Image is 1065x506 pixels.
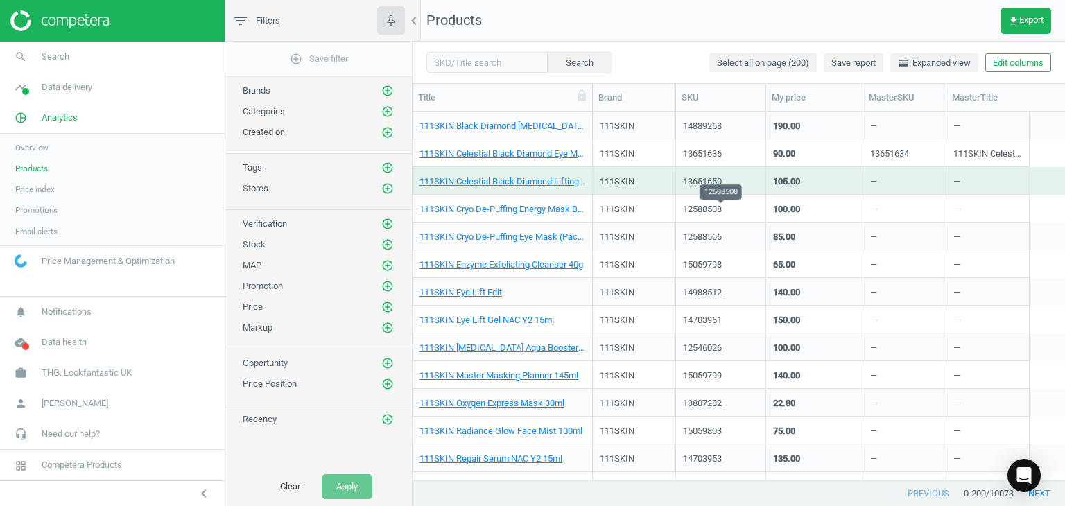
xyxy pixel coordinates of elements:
button: add_circle_outline [381,279,395,293]
div: 111SKIN [600,314,634,331]
i: filter_list [232,12,249,29]
span: Export [1008,15,1044,26]
div: Title [418,91,587,104]
div: — [870,307,939,331]
span: Price index [15,184,55,195]
span: Stock [243,239,266,250]
button: Select all on page (200) [709,53,817,73]
div: — [953,252,1022,276]
span: Filters [256,15,280,27]
button: add_circle_outline [381,321,395,335]
div: 190.00 [773,120,800,132]
div: 111SKIN [600,203,634,220]
div: 111SKIN [600,397,634,415]
span: Recency [243,414,277,424]
span: Markup [243,322,272,333]
div: 22.80 [773,397,795,410]
button: Edit columns [985,53,1051,73]
div: 13651634 [870,148,909,165]
span: THG. Lookfantastic UK [42,367,132,379]
div: — [870,196,939,220]
img: wGWNvw8QSZomAAAAABJRU5ErkJggg== [15,254,27,268]
div: — [870,363,939,387]
div: — [870,252,939,276]
i: add_circle_outline [381,301,394,313]
div: 14988512 [683,286,759,299]
div: — [870,279,939,304]
i: add_circle_outline [381,105,394,118]
button: add_circle_outline [381,356,395,370]
button: get_appExport [1001,8,1051,34]
i: cloud_done [8,329,34,356]
div: 111SKIN Celestial Black Diamond Eye Mask (Various Options) [953,148,1022,165]
div: 111SKIN [600,148,634,165]
i: horizontal_split [898,58,909,69]
i: headset_mic [8,421,34,447]
span: Data delivery [42,81,92,94]
i: pie_chart_outlined [8,105,34,131]
a: 111SKIN Celestial Black Diamond Lifting and Firming Treatment Mask Box 155 ml [419,175,585,188]
button: add_circle_outlineSave filter [225,45,412,73]
div: 12588506 [683,231,759,243]
button: add_circle_outline [381,377,395,391]
i: add_circle_outline [290,53,302,65]
div: — [870,224,939,248]
div: 111SKIN [600,120,634,137]
div: grid [413,112,1065,480]
div: — [953,418,1022,442]
span: Products [426,12,482,28]
span: Price [243,302,263,312]
a: 111SKIN Eye Lift Gel NAC Y2 15ml [419,314,554,326]
i: search [8,44,34,70]
div: — [953,363,1022,387]
button: add_circle_outline [381,125,395,139]
button: add_circle_outline [381,161,395,175]
div: — [870,418,939,442]
div: — [953,390,1022,415]
div: 75.00 [773,425,795,437]
span: / 10073 [986,487,1014,500]
div: 111SKIN [600,342,634,359]
div: 15059803 [683,425,759,437]
div: 14703953 [683,453,759,465]
div: 111SKIN [600,369,634,387]
a: 111SKIN Black Diamond [MEDICAL_DATA] Oil 30ml [419,120,585,132]
div: Brand [598,91,670,104]
i: notifications [8,299,34,325]
i: add_circle_outline [381,413,394,426]
span: Competera Products [42,459,122,471]
div: 15059799 [683,369,759,382]
i: add_circle_outline [381,126,394,139]
div: — [953,335,1022,359]
div: — [953,168,1022,193]
i: add_circle_outline [381,182,394,195]
div: — [953,196,1022,220]
span: Tags [243,162,262,173]
div: 111SKIN [600,175,634,193]
input: SKU/Title search [426,52,548,73]
a: 111SKIN Enzyme Exfoliating Cleanser 40g [419,259,583,271]
button: add_circle_outline [381,412,395,426]
div: 100.00 [773,203,800,216]
div: 140.00 [773,369,800,382]
div: — [953,113,1022,137]
div: — [870,473,939,498]
span: Analytics [42,112,78,124]
button: Apply [322,474,372,499]
button: add_circle_outline [381,259,395,272]
div: MasterSKU [869,91,940,104]
a: 111SKIN Celestial Black Diamond Eye Mask - Box 48ml [419,148,585,160]
div: — [870,446,939,470]
div: — [870,390,939,415]
div: — [870,335,939,359]
i: work [8,360,34,386]
div: 111SKIN [600,453,634,470]
span: Price Position [243,378,297,389]
span: Select all on page (200) [717,57,809,69]
div: 12588508 [683,203,759,216]
span: [PERSON_NAME] [42,397,108,410]
span: Overview [15,142,49,153]
button: horizontal_splitExpanded view [890,53,978,73]
img: ajHJNr6hYgQAAAAASUVORK5CYII= [10,10,109,31]
div: — [870,168,939,193]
